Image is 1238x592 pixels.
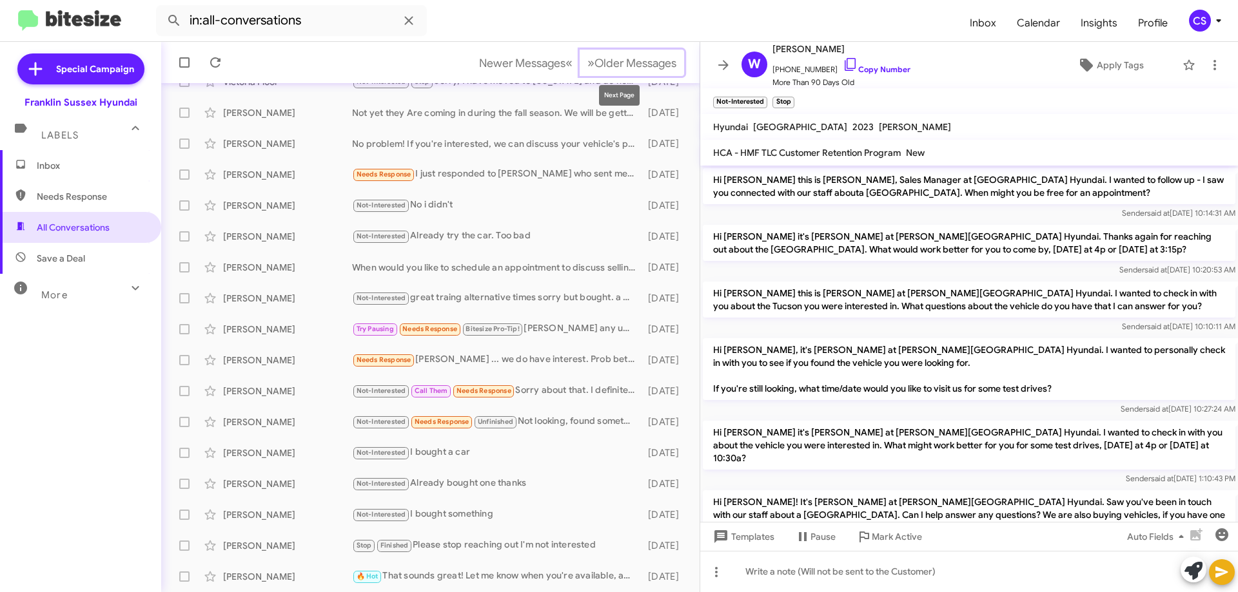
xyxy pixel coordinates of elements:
[37,221,110,234] span: All Conversations
[1007,5,1070,42] span: Calendar
[846,525,932,548] button: Mark Active
[748,54,761,75] span: W
[811,525,836,548] span: Pause
[642,168,689,181] div: [DATE]
[772,57,910,76] span: [PHONE_NUMBER]
[1147,321,1170,331] span: said at
[357,294,406,302] span: Not-Interested
[357,510,406,519] span: Not-Interested
[17,53,144,84] a: Special Campaign
[906,147,925,158] span: New
[703,490,1235,539] p: Hi [PERSON_NAME]! It's [PERSON_NAME] at [PERSON_NAME][GEOGRAPHIC_DATA] Hyundai. Saw you've been i...
[879,121,951,133] span: [PERSON_NAME]
[700,525,785,548] button: Templates
[357,448,406,457] span: Not-Interested
[1122,321,1235,331] span: Sender [DATE] 10:10:11 AM
[642,385,689,397] div: [DATE]
[223,168,352,181] div: [PERSON_NAME]
[223,385,352,397] div: [PERSON_NAME]
[703,421,1235,470] p: Hi [PERSON_NAME] it's [PERSON_NAME] at [PERSON_NAME][GEOGRAPHIC_DATA] Hyundai. I wanted to check ...
[223,292,352,305] div: [PERSON_NAME]
[642,137,689,150] div: [DATE]
[352,383,642,398] div: Sorry about that. I definitely didn't call or know about it.
[959,5,1007,42] a: Inbox
[642,199,689,212] div: [DATE]
[1097,53,1144,77] span: Apply Tags
[352,229,642,243] div: Already try the car. Too bad
[56,62,134,75] span: Special Campaign
[223,446,352,459] div: [PERSON_NAME]
[642,230,689,243] div: [DATE]
[223,415,352,428] div: [PERSON_NAME]
[352,261,642,274] div: When would you like to schedule an appointment to discuss selling your vehicle? Let me know what ...
[1117,525,1199,548] button: Auto Fields
[415,417,469,426] span: Needs Response
[565,55,573,71] span: «
[1145,265,1167,274] span: said at
[1122,208,1235,218] span: Sender [DATE] 10:14:31 AM
[223,477,352,490] div: [PERSON_NAME]
[37,252,85,265] span: Save a Deal
[785,525,846,548] button: Pause
[357,417,406,426] span: Not-Interested
[703,282,1235,318] p: Hi [PERSON_NAME] this is [PERSON_NAME] at [PERSON_NAME][GEOGRAPHIC_DATA] Hyundai. I wanted to che...
[587,55,594,71] span: »
[642,292,689,305] div: [DATE]
[223,261,352,274] div: [PERSON_NAME]
[1119,265,1235,274] span: Sender [DATE] 10:20:53 AM
[642,261,689,274] div: [DATE]
[41,289,68,301] span: More
[223,570,352,583] div: [PERSON_NAME]
[25,96,137,109] div: Franklin Sussex Hyundai
[357,170,411,178] span: Needs Response
[713,147,901,158] span: HCA - HMF TLC Customer Retention Program
[352,167,642,182] div: I just responded to [PERSON_NAME] who sent me an email.
[1044,53,1176,77] button: Apply Tags
[466,325,519,333] span: Bitesize Pro-Tip!
[713,97,767,108] small: Not-Interested
[1128,5,1178,42] a: Profile
[352,321,642,336] div: [PERSON_NAME] any updates on limited
[457,387,511,395] span: Needs Response
[415,387,448,395] span: Call Them
[1178,10,1224,32] button: CS
[872,525,922,548] span: Mark Active
[37,190,146,203] span: Needs Response
[711,525,774,548] span: Templates
[772,41,910,57] span: [PERSON_NAME]
[352,137,642,150] div: No problem! If you're interested, we can discuss your vehicle's purchase option over the phone or...
[642,539,689,552] div: [DATE]
[1147,208,1170,218] span: said at
[352,445,642,460] div: I bought a car
[357,356,411,364] span: Needs Response
[223,199,352,212] div: [PERSON_NAME]
[479,56,565,70] span: Newer Messages
[642,354,689,367] div: [DATE]
[352,507,642,522] div: I bought something
[703,338,1235,400] p: Hi [PERSON_NAME], it's [PERSON_NAME] at [PERSON_NAME][GEOGRAPHIC_DATA] Hyundai. I wanted to perso...
[1070,5,1128,42] a: Insights
[357,201,406,209] span: Not-Interested
[357,572,378,580] span: 🔥 Hot
[1121,404,1235,414] span: Sender [DATE] 10:27:24 AM
[357,541,372,549] span: Stop
[703,225,1235,261] p: Hi [PERSON_NAME] it's [PERSON_NAME] at [PERSON_NAME][GEOGRAPHIC_DATA] Hyundai. Thanks again for r...
[352,198,642,213] div: No i didn't
[380,541,409,549] span: Finished
[642,570,689,583] div: [DATE]
[402,325,457,333] span: Needs Response
[642,446,689,459] div: [DATE]
[852,121,874,133] span: 2023
[223,508,352,521] div: [PERSON_NAME]
[37,159,146,172] span: Inbox
[580,50,684,76] button: Next
[478,417,513,426] span: Unfinished
[357,232,406,240] span: Not-Interested
[599,85,640,106] div: Next Page
[223,230,352,243] div: [PERSON_NAME]
[223,323,352,336] div: [PERSON_NAME]
[223,354,352,367] div: [PERSON_NAME]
